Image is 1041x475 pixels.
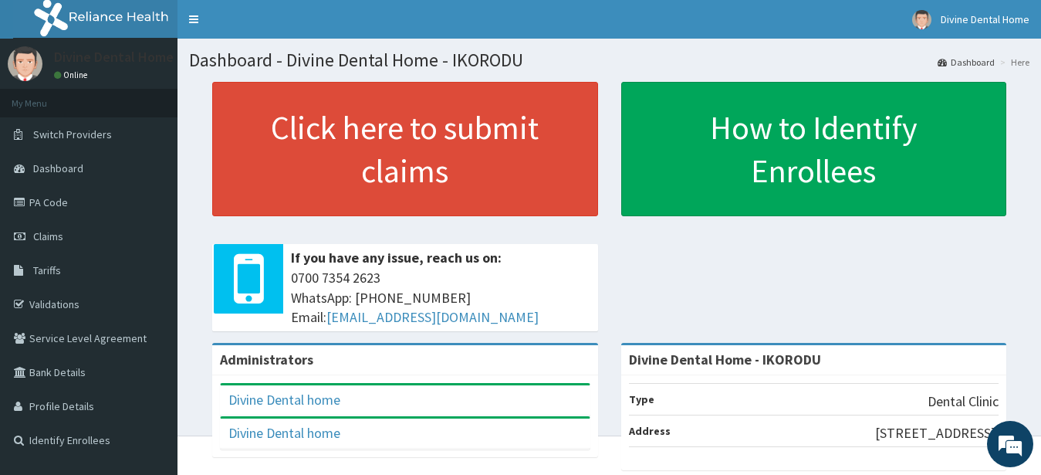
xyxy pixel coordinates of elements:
[212,82,598,216] a: Click here to submit claims
[875,423,999,443] p: [STREET_ADDRESS].
[33,161,83,175] span: Dashboard
[326,308,539,326] a: [EMAIL_ADDRESS][DOMAIN_NAME]
[291,249,502,266] b: If you have any issue, reach us on:
[291,268,590,327] span: 0700 7354 2623 WhatsApp: [PHONE_NUMBER] Email:
[189,50,1029,70] h1: Dashboard - Divine Dental Home - IKORODU
[621,82,1007,216] a: How to Identify Enrollees
[228,391,340,409] a: Divine Dental home
[8,46,42,81] img: User Image
[629,424,671,438] b: Address
[220,351,313,368] b: Administrators
[912,10,931,29] img: User Image
[941,12,1029,26] span: Divine Dental Home
[629,351,821,368] strong: Divine Dental Home - IKORODU
[228,424,340,442] a: Divine Dental home
[938,56,995,69] a: Dashboard
[33,229,63,243] span: Claims
[33,263,61,277] span: Tariffs
[629,392,654,406] b: Type
[33,127,112,141] span: Switch Providers
[928,392,999,412] p: Dental Clinic
[54,70,91,80] a: Online
[996,56,1029,69] li: Here
[54,50,174,64] p: Divine Dental Home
